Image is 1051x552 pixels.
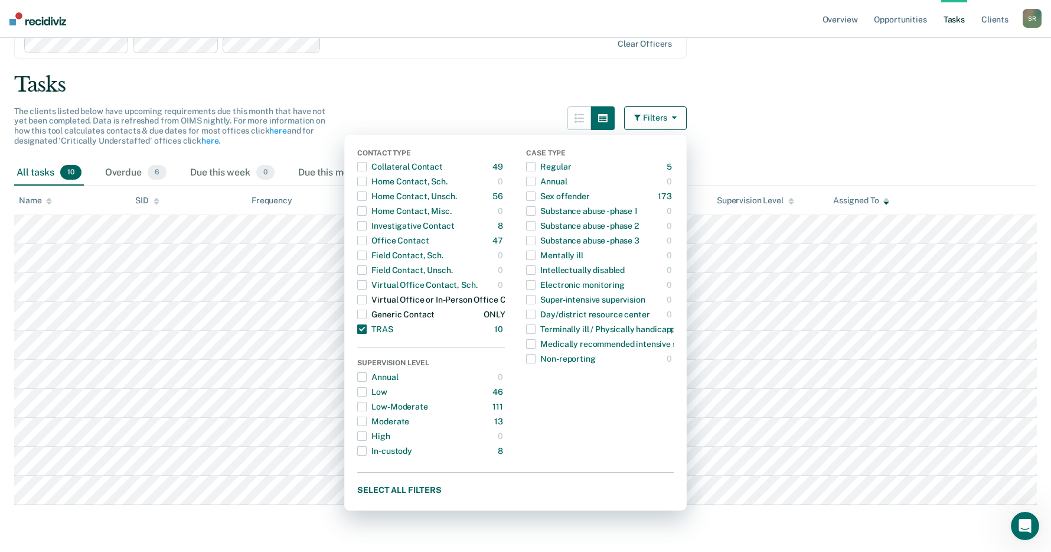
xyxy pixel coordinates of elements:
[526,187,589,206] div: Sex offender
[526,305,649,324] div: Day/district resource center
[667,349,674,368] div: 0
[498,216,505,235] div: 8
[526,349,595,368] div: Non-reporting
[526,157,571,176] div: Regular
[357,246,443,265] div: Field Contact, Sch.
[256,165,275,180] span: 0
[498,275,505,294] div: 0
[252,196,292,206] div: Frequency
[188,160,277,186] div: Due this week0
[201,136,218,145] a: here
[492,382,505,401] div: 46
[357,305,435,324] div: Generic Contact
[60,165,81,180] span: 10
[667,261,674,280] div: 0
[357,261,452,280] div: Field Contact, Unsch.
[494,320,505,339] div: 10
[357,427,390,446] div: High
[357,368,398,387] div: Annual
[357,382,387,401] div: Low
[667,275,674,294] div: 0
[526,149,674,160] div: Case Type
[833,196,889,206] div: Assigned To
[357,482,674,497] button: Select all filters
[667,305,674,324] div: 0
[135,196,159,206] div: SID
[357,157,442,176] div: Collateral Contact
[526,202,638,220] div: Substance abuse - phase 1
[14,73,1037,97] div: Tasks
[498,202,505,220] div: 0
[526,275,624,294] div: Electronic monitoring
[526,216,639,235] div: Substance abuse - phase 2
[667,157,674,176] div: 5
[1023,9,1042,28] button: SR
[624,106,687,130] button: Filters
[148,165,167,180] span: 6
[357,441,412,460] div: In-custody
[494,412,505,431] div: 13
[357,275,477,294] div: Virtual Office Contact, Sch.
[526,290,645,309] div: Super-intensive supervision
[484,305,505,324] div: ONLY
[492,157,505,176] div: 49
[357,290,531,309] div: Virtual Office or In-Person Office Contact
[14,160,84,186] div: All tasks10
[269,126,286,135] a: here
[357,172,447,191] div: Home Contact, Sch.
[357,359,505,369] div: Supervision Level
[526,335,716,353] div: Medically recommended intensive supervision
[357,149,505,160] div: Contact Type
[357,202,451,220] div: Home Contact, Misc.
[667,231,674,250] div: 0
[9,12,66,25] img: Recidiviz
[526,261,625,280] div: Intellectually disabled
[357,412,409,431] div: Moderate
[357,216,454,235] div: Investigative Contact
[667,172,674,191] div: 0
[498,261,505,280] div: 0
[498,246,505,265] div: 0
[526,246,583,265] div: Mentally ill
[498,172,505,191] div: 0
[526,172,567,191] div: Annual
[526,320,685,339] div: Terminally ill / Physically handicapped
[357,320,393,339] div: TRAS
[667,202,674,220] div: 0
[498,368,505,387] div: 0
[357,231,429,250] div: Office Contact
[498,427,505,446] div: 0
[498,441,505,460] div: 8
[357,397,427,416] div: Low-Moderate
[717,196,794,206] div: Supervision Level
[492,231,505,250] div: 47
[667,216,674,235] div: 0
[658,187,674,206] div: 173
[618,39,672,49] div: Clear officers
[296,160,390,186] div: Due this month4
[19,196,52,206] div: Name
[1023,9,1042,28] div: S R
[14,106,325,145] span: The clients listed below have upcoming requirements due this month that have not yet been complet...
[526,231,639,250] div: Substance abuse - phase 3
[667,246,674,265] div: 0
[667,290,674,309] div: 0
[103,160,169,186] div: Overdue6
[492,187,505,206] div: 56
[357,187,456,206] div: Home Contact, Unsch.
[492,397,505,416] div: 111
[1011,512,1039,540] iframe: Intercom live chat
